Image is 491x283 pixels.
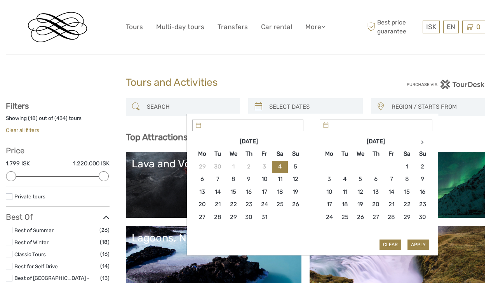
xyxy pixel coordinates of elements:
span: Best price guarantee [366,18,421,35]
div: EN [443,21,459,33]
a: Best of Summer [14,227,54,233]
td: 7 [210,173,226,186]
td: 23 [415,198,430,211]
label: 18 [30,115,36,122]
strong: Filters [6,101,29,111]
td: 23 [241,198,257,211]
span: (26) [99,226,110,234]
td: 10 [322,186,337,198]
img: Reykjavik Residence [28,12,87,42]
h3: Best Of [6,212,110,222]
td: 3 [322,173,337,186]
th: Su [288,148,303,160]
td: 25 [337,211,353,223]
td: 13 [368,186,384,198]
td: 20 [368,198,384,211]
td: 28 [384,211,399,223]
td: 14 [210,186,226,198]
td: 27 [195,211,210,223]
td: 28 [210,211,226,223]
td: 7 [384,173,399,186]
th: Tu [210,148,226,160]
span: (13) [100,274,110,283]
button: REGION / STARTS FROM [388,101,482,113]
td: 30 [210,160,226,173]
td: 26 [353,211,368,223]
th: Mo [322,148,337,160]
a: Lava and Volcanoes [132,158,296,212]
td: 1 [399,160,415,173]
a: Classic Tours [14,251,46,257]
th: Su [415,148,430,160]
th: Mo [195,148,210,160]
td: 6 [368,173,384,186]
td: 18 [272,186,288,198]
span: (14) [100,262,110,271]
td: 29 [195,160,210,173]
td: 18 [337,198,353,211]
td: 14 [384,186,399,198]
span: ISK [426,23,436,31]
a: Private tours [14,193,45,200]
span: (16) [100,250,110,259]
label: 434 [56,115,66,122]
input: SELECT DATES [266,100,359,114]
td: 16 [415,186,430,198]
button: Apply [407,240,429,250]
td: 21 [384,198,399,211]
td: 16 [241,186,257,198]
td: 5 [353,173,368,186]
div: Lagoons, Nature Baths and Spas [132,232,296,244]
a: Clear all filters [6,127,39,133]
a: Tours [126,21,143,33]
label: 1.799 ISK [6,160,30,168]
a: Multi-day tours [156,21,204,33]
td: 5 [288,160,303,173]
td: 12 [353,186,368,198]
td: 17 [322,198,337,211]
td: 26 [288,198,303,211]
div: Lava and Volcanoes [132,158,296,170]
td: 24 [322,211,337,223]
td: 22 [399,198,415,211]
button: Clear [380,240,401,250]
td: 19 [288,186,303,198]
td: 13 [195,186,210,198]
input: SEARCH [144,100,237,114]
th: Sa [272,148,288,160]
th: Tu [337,148,353,160]
span: (18) [100,238,110,247]
th: Th [368,148,384,160]
td: 17 [257,186,272,198]
th: [DATE] [337,135,415,148]
td: 19 [353,198,368,211]
img: PurchaseViaTourDesk.png [406,80,485,89]
td: 1 [226,160,241,173]
td: 3 [257,160,272,173]
a: More [305,21,326,33]
a: Best of Winter [14,239,49,245]
td: 9 [241,173,257,186]
td: 31 [257,211,272,223]
td: 11 [272,173,288,186]
td: 21 [210,198,226,211]
a: Best for Self Drive [14,263,58,269]
td: 29 [399,211,415,223]
th: Fr [384,148,399,160]
td: 20 [195,198,210,211]
td: 25 [272,198,288,211]
td: 4 [337,173,353,186]
td: 27 [368,211,384,223]
a: Transfers [218,21,248,33]
th: [DATE] [210,135,288,148]
td: 2 [415,160,430,173]
td: 6 [195,173,210,186]
td: 29 [226,211,241,223]
td: 15 [226,186,241,198]
th: We [226,148,241,160]
td: 15 [399,186,415,198]
td: 24 [257,198,272,211]
td: 30 [241,211,257,223]
td: 11 [337,186,353,198]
